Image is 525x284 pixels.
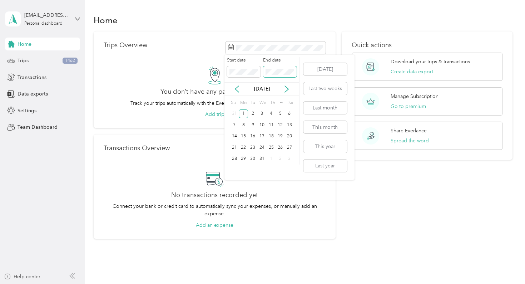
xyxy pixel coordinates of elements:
div: 1 [239,109,248,118]
span: Team Dashboard [18,123,58,131]
div: 31 [230,109,239,118]
div: 19 [276,132,285,141]
div: 2 [276,155,285,163]
h2: You don’t have any past trips to view [160,88,269,96]
button: Add an expense [196,221,233,229]
span: 1462 [63,58,78,64]
button: Spread the word [391,137,429,145]
label: End date [263,57,297,64]
iframe: Everlance-gr Chat Button Frame [485,244,525,284]
div: 28 [230,155,239,163]
div: Tu [249,98,256,108]
div: 29 [239,155,248,163]
div: 27 [285,143,294,152]
div: 21 [230,143,239,152]
div: Fr [278,98,285,108]
div: 5 [276,109,285,118]
div: 12 [276,121,285,129]
div: 2 [248,109,257,118]
div: 31 [257,155,267,163]
span: Settings [18,107,36,114]
button: Create data export [391,68,433,75]
p: Download your trips & transactions [391,58,470,65]
button: [DATE] [303,63,347,75]
div: 6 [285,109,294,118]
p: Track your trips automatically with the Everlance app or manually add a trip [130,99,299,107]
div: 25 [267,143,276,152]
div: 10 [257,121,267,129]
div: 20 [285,132,294,141]
p: Connect your bank or credit card to automatically sync your expenses, or manually add an expense. [104,202,326,217]
div: 1 [267,155,276,163]
div: 24 [257,143,267,152]
button: Go to premium [391,103,426,110]
h1: Home [94,16,118,24]
div: 4 [267,109,276,118]
div: 11 [267,121,276,129]
span: Data exports [18,90,48,98]
button: Add trip [205,111,224,118]
div: [EMAIL_ADDRESS][DOMAIN_NAME] [24,11,69,19]
div: 22 [239,143,248,152]
div: Personal dashboard [24,21,63,26]
div: Sa [287,98,294,108]
div: 30 [248,155,257,163]
div: 16 [248,132,257,141]
h2: No transactions recorded yet [171,191,258,199]
span: Home [18,40,31,48]
div: 13 [285,121,294,129]
div: Th [269,98,276,108]
div: 26 [276,143,285,152]
button: This month [303,121,347,133]
label: Start date [227,57,261,64]
button: Help center [4,273,40,280]
div: 3 [257,109,267,118]
div: 7 [230,121,239,129]
div: 23 [248,143,257,152]
span: Trips [18,57,29,64]
p: Quick actions [352,41,502,49]
p: Share Everlance [391,127,427,134]
button: Last two weeks [303,82,347,95]
div: We [258,98,267,108]
p: Manage Subscription [391,93,439,100]
p: Trips Overview [104,41,147,49]
div: 17 [257,132,267,141]
div: Mo [239,98,247,108]
span: Transactions [18,74,46,81]
p: Transactions Overview [104,145,170,152]
div: Su [230,98,237,108]
div: 3 [285,155,294,163]
div: 9 [248,121,257,129]
div: 15 [239,132,248,141]
p: [DATE] [247,85,277,93]
div: 18 [267,132,276,141]
div: 8 [239,121,248,129]
button: Last year [303,160,347,172]
button: Last month [303,102,347,114]
button: This year [303,140,347,153]
div: 14 [230,132,239,141]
